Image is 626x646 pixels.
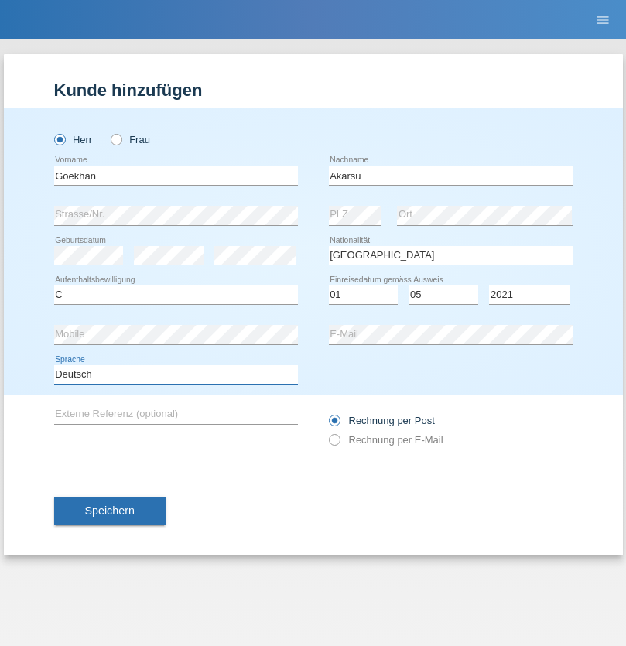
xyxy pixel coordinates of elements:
a: menu [587,15,618,24]
span: Speichern [85,504,135,517]
input: Rechnung per Post [329,415,339,434]
h1: Kunde hinzufügen [54,80,573,100]
label: Herr [54,134,93,145]
i: menu [595,12,611,28]
input: Frau [111,134,121,144]
input: Rechnung per E-Mail [329,434,339,453]
label: Rechnung per Post [329,415,435,426]
label: Frau [111,134,150,145]
button: Speichern [54,497,166,526]
input: Herr [54,134,64,144]
label: Rechnung per E-Mail [329,434,443,446]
